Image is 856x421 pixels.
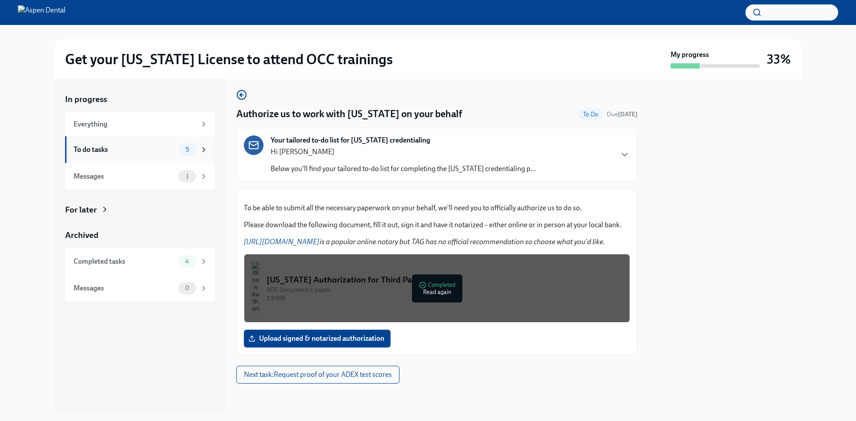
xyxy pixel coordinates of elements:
[271,164,536,174] p: Below you'll find your tailored to-do list for completing the [US_STATE] credentialing p...
[74,172,175,181] div: Messages
[251,262,259,315] img: Illinois Authorization for Third Party Contact
[65,94,215,105] a: In progress
[618,110,638,118] strong: [DATE]
[74,283,175,293] div: Messages
[65,248,215,275] a: Completed tasks4
[607,110,638,119] span: October 3rd, 2025 07:00
[767,51,791,67] h3: 33%
[236,107,462,121] h4: Authorize us to work with [US_STATE] on your behalf
[671,50,709,60] strong: My progress
[74,119,196,129] div: Everything
[65,50,393,68] h2: Get your [US_STATE] License to attend OCC trainings
[250,334,384,343] span: Upload signed & notarized authorization
[65,136,215,163] a: To do tasks5
[180,285,195,291] span: 0
[65,229,215,241] a: Archived
[65,112,215,136] a: Everything
[236,366,399,384] button: Next task:Request proof of your ADEX test scores
[271,147,536,157] p: Hi [PERSON_NAME]
[244,330,391,347] label: Upload signed & notarized authorization
[244,203,630,213] p: To be able to submit all the necessary paperwork on your behalf, we'll need you to officially aut...
[244,370,392,379] span: Next task : Request proof of your ADEX test scores
[18,5,66,20] img: Aspen Dental
[65,275,215,302] a: Messages0
[65,163,215,190] a: Messages1
[65,204,215,216] a: For later
[74,257,175,266] div: Completed tasks
[244,254,630,323] button: [US_STATE] Authorization for Third Party ContactPDF Document•1 pages1.9 MBCompletedRead again
[180,146,194,153] span: 5
[267,274,622,286] div: [US_STATE] Authorization for Third Party Contact
[267,294,622,302] div: 1.9 MB
[267,286,622,294] div: PDF Document • 1 pages
[244,237,320,246] a: [URL][DOMAIN_NAME]
[244,220,630,230] p: Please download the following document, fill it out, sign it and have it notarized – either onlin...
[578,111,603,118] span: To Do
[181,173,194,180] span: 1
[74,145,175,155] div: To do tasks
[180,258,194,265] span: 4
[607,110,638,118] span: Due
[271,135,430,145] strong: Your tailored to-do list for [US_STATE] credentialing
[65,204,97,216] div: For later
[244,237,605,246] em: is a popular online notary but TAG has no official recommendation so choose what you'd like.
